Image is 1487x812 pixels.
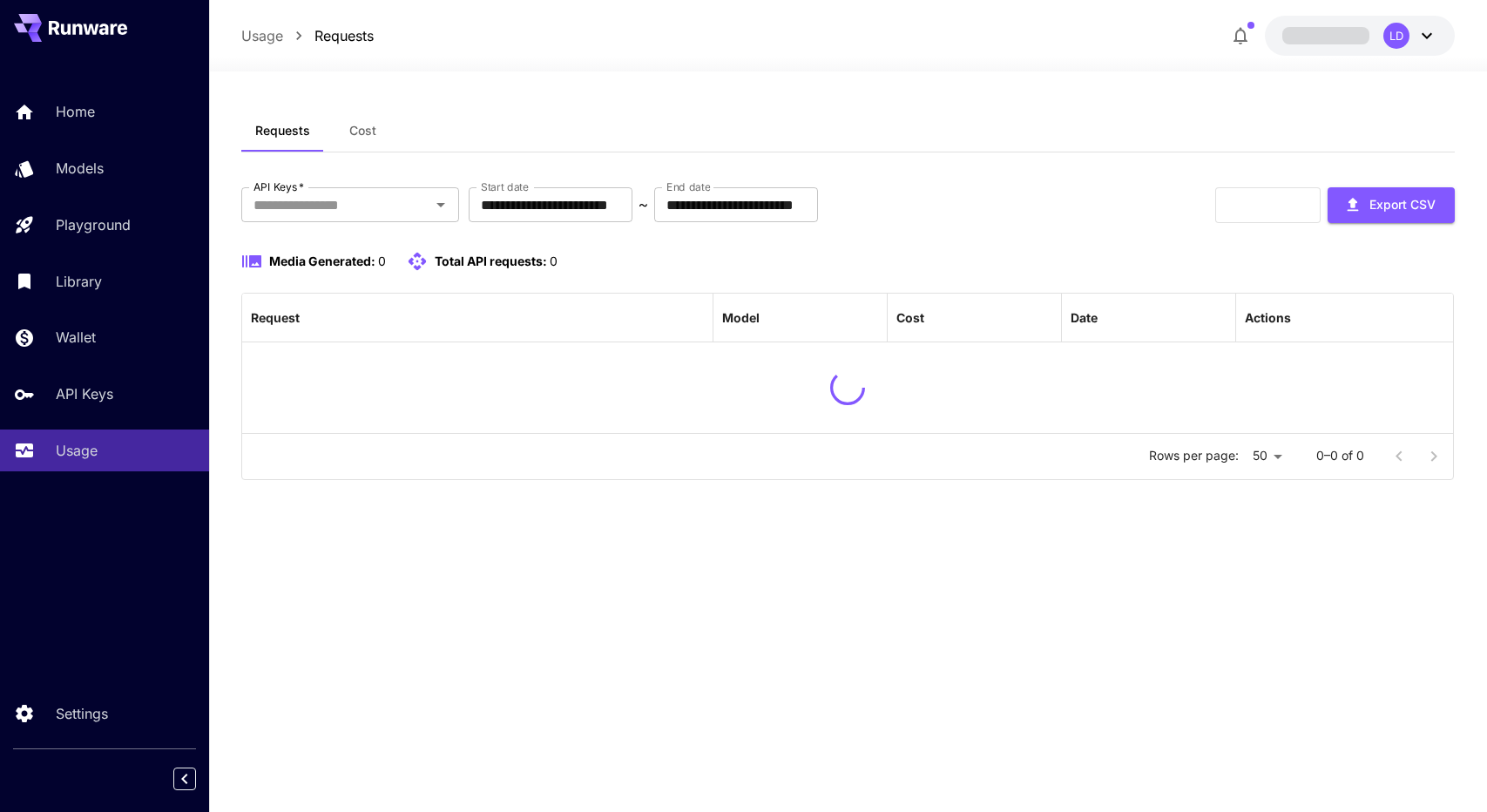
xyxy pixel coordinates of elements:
p: Playground [56,214,131,235]
button: Export CSV [1328,187,1455,223]
label: Start date [481,179,529,194]
p: 0–0 of 0 [1316,447,1364,464]
nav: breadcrumb [241,25,374,46]
p: Home [56,101,95,122]
p: Settings [56,703,108,724]
span: Requests [255,123,310,139]
span: Cost [349,123,376,139]
p: Rows per page: [1149,447,1239,464]
label: End date [666,179,710,194]
div: 50 [1246,443,1288,469]
p: API Keys [56,383,113,404]
span: 0 [550,254,558,268]
span: 0 [378,254,386,268]
p: Library [56,271,102,292]
span: Media Generated: [269,254,375,268]
span: Total API requests: [435,254,547,268]
a: Requests [314,25,374,46]
div: Model [722,310,760,325]
button: Collapse sidebar [173,768,196,790]
label: API Keys [253,179,304,194]
div: LD [1383,23,1409,49]
p: ~ [639,194,648,215]
button: Open [429,193,453,217]
div: Date [1071,310,1098,325]
div: Actions [1245,310,1291,325]
div: Collapse sidebar [186,763,209,795]
div: Cost [896,310,924,325]
div: Request [251,310,300,325]
p: Usage [56,440,98,461]
p: Wallet [56,327,96,348]
a: Usage [241,25,283,46]
p: Models [56,158,104,179]
button: LD [1265,16,1455,56]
